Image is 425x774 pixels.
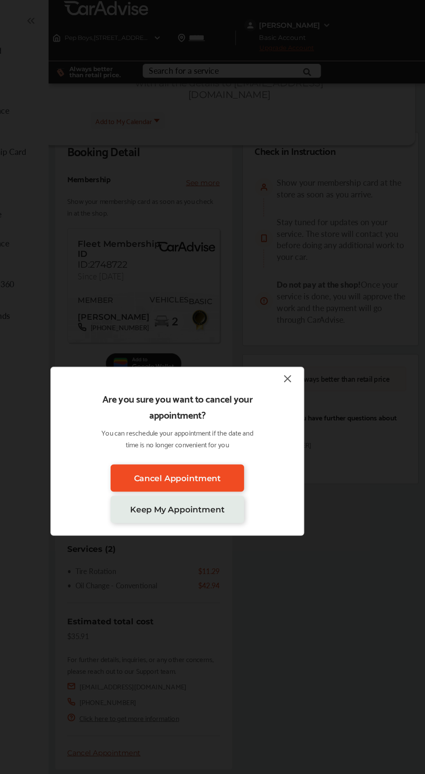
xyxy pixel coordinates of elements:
[144,366,281,386] p: You can reschedule your appointment if the date and time is no longer convenient for you
[172,433,253,441] span: Keep My Appointment
[144,335,281,362] p: Are you sure you want to cancel your appointment?
[155,398,270,422] a: Cancel Appointment
[155,425,270,449] a: Keep My Appointment
[390,739,418,767] iframe: Button to launch messaging window
[175,406,250,414] span: Cancel Appointment
[302,319,312,330] img: close-icon.a004319c.svg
